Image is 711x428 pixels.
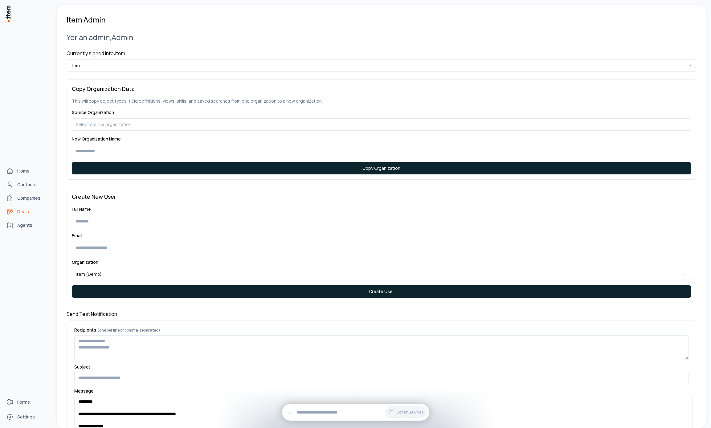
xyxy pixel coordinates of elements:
a: Agents [4,219,51,231]
span: Companies [17,195,40,201]
span: Deals [17,209,29,215]
label: New Organization Name [72,136,121,142]
label: Source Organization [72,109,114,115]
h3: Copy Organization Data [72,84,691,93]
div: Continue Chat [282,404,429,421]
a: Forms [4,396,51,408]
a: Home [4,165,51,177]
a: Settings [4,411,51,423]
a: Contacts [4,178,51,191]
h2: Yer an admin, Admin . [67,32,696,42]
button: Create User [72,285,691,298]
span: Home [17,168,30,174]
label: Full Name [72,206,91,212]
a: Companies [4,192,51,204]
span: Settings [17,414,35,420]
img: Item Brain Logo [5,5,11,22]
h3: Create New User [72,192,691,201]
label: Organization [72,259,98,265]
span: Continue Chat [396,410,423,415]
label: Subject [74,365,689,369]
label: Recipients [74,328,689,333]
p: This will copy object types, field definitions, views, skills, and saved searches from one organi... [72,98,691,104]
a: deals [4,206,51,218]
span: Forms [17,399,30,405]
label: Email [72,233,82,238]
button: Copy Organization [72,162,691,174]
button: Continue Chat [385,406,427,418]
span: (one per line or comma-separated) [97,328,160,333]
h4: Send Test Notification [67,310,696,318]
h1: Item Admin [67,15,106,25]
span: Agents [17,222,32,228]
label: Message [74,389,689,393]
h4: Currently signed into: item [67,50,696,57]
span: Contacts [17,181,37,188]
